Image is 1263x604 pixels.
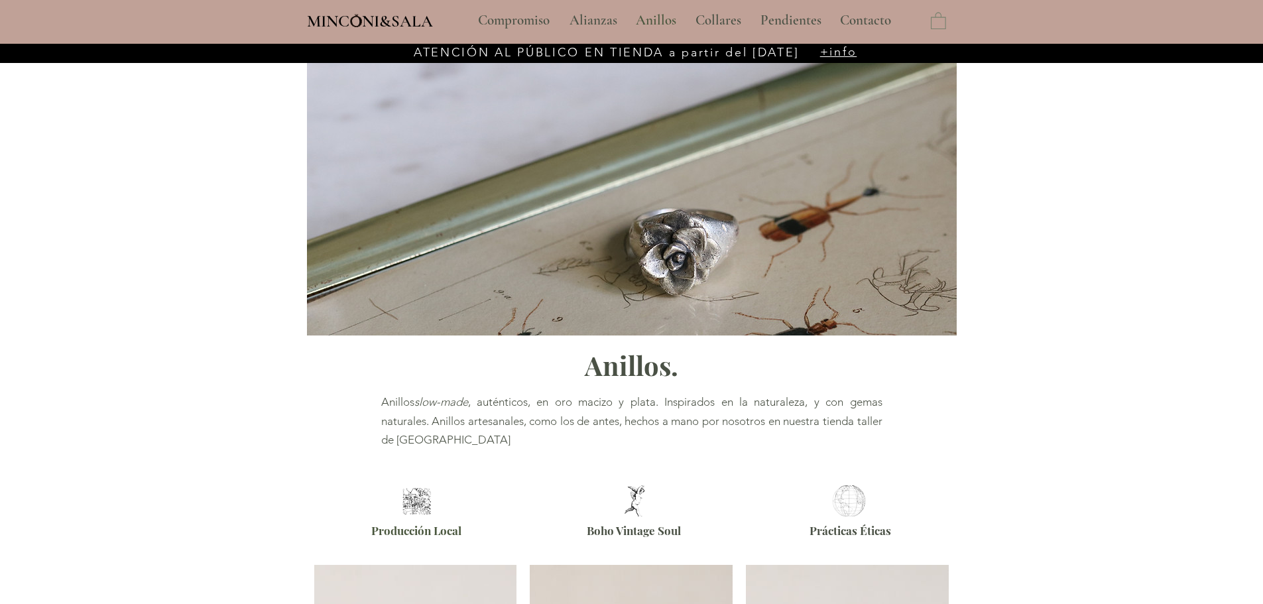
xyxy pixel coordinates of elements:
p: Collares [689,4,748,37]
p: Alianzas [563,4,624,37]
span: ATENCIÓN AL PÚBLICO EN TIENDA a partir del [DATE] [414,45,800,60]
a: MINCONI&SALA [307,9,433,30]
a: +info [820,44,857,59]
p: Contacto [833,4,898,37]
span: Anillos. [585,347,678,383]
a: Compromiso [468,4,560,37]
img: Joyas de estilo Boho Vintage [615,485,655,516]
img: Joyería Ética [829,485,869,516]
p: Pendientes [754,4,828,37]
span: slow-made [414,395,468,408]
a: Pendientes [751,4,830,37]
img: Minconi Sala [351,14,362,27]
a: Anillos [626,4,686,37]
nav: Sitio [442,4,928,37]
img: Anillos artesanales inspirados en la naturaleza [307,58,957,335]
span: Prácticas Éticas [810,523,891,538]
p: Compromiso [471,4,556,37]
span: Producción Local [371,523,461,538]
a: Contacto [830,4,902,37]
span: Anillos , auténticos, en oro macizo y plata. Inspirados en la naturaleza, y con gemas naturales. ... [381,395,882,447]
span: MINCONI&SALA [307,11,433,31]
a: Collares [686,4,751,37]
a: Alianzas [560,4,626,37]
p: Anillos [629,4,683,37]
img: Joyeria Barcelona [399,488,434,514]
span: Boho Vintage Soul [587,523,681,538]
